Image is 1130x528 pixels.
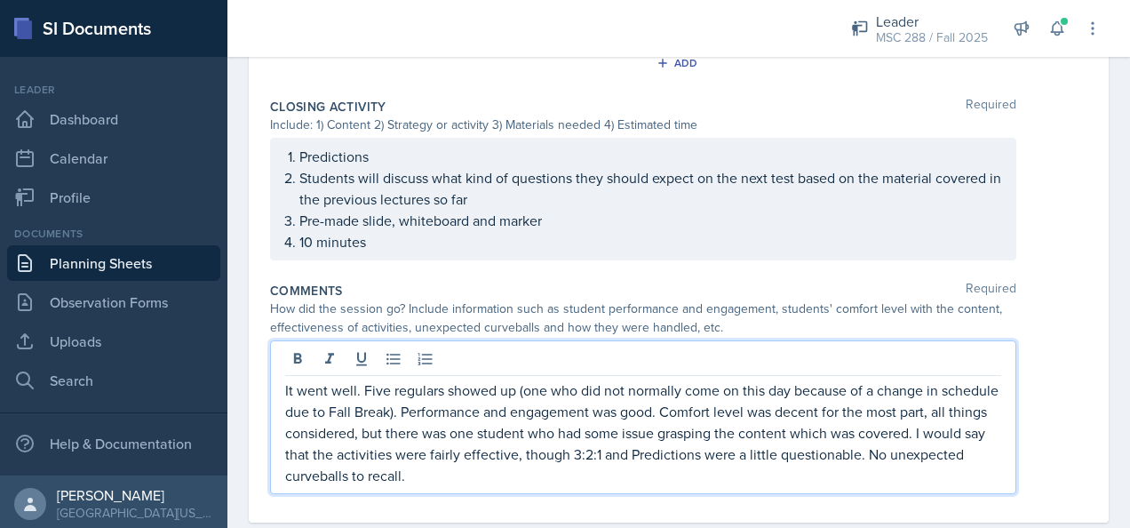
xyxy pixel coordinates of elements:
a: Planning Sheets [7,245,220,281]
p: 10 minutes [299,231,1001,252]
span: Required [966,98,1016,116]
a: Profile [7,180,220,215]
a: Dashboard [7,101,220,137]
label: Comments [270,282,343,300]
div: MSC 288 / Fall 2025 [876,28,988,47]
div: Documents [7,226,220,242]
p: Predictions [299,146,1001,167]
a: Calendar [7,140,220,176]
button: Add [650,50,708,76]
span: Required [966,282,1016,300]
div: Help & Documentation [7,426,220,461]
a: Observation Forms [7,284,220,320]
label: Closing Activity [270,98,386,116]
a: Search [7,363,220,398]
div: Leader [7,82,220,98]
div: Add [660,56,698,70]
p: It went well. Five regulars showed up (one who did not normally come on this day because of a cha... [285,380,1001,486]
div: [GEOGRAPHIC_DATA][US_STATE] in [GEOGRAPHIC_DATA] [57,504,213,522]
a: Uploads [7,324,220,359]
div: Include: 1) Content 2) Strategy or activity 3) Materials needed 4) Estimated time [270,116,1016,134]
p: Students will discuss what kind of questions they should expect on the next test based on the mat... [299,167,1001,210]
div: Leader [876,11,988,32]
div: How did the session go? Include information such as student performance and engagement, students'... [270,300,1016,337]
div: [PERSON_NAME] [57,486,213,504]
p: Pre-made slide, whiteboard and marker [299,210,1001,231]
